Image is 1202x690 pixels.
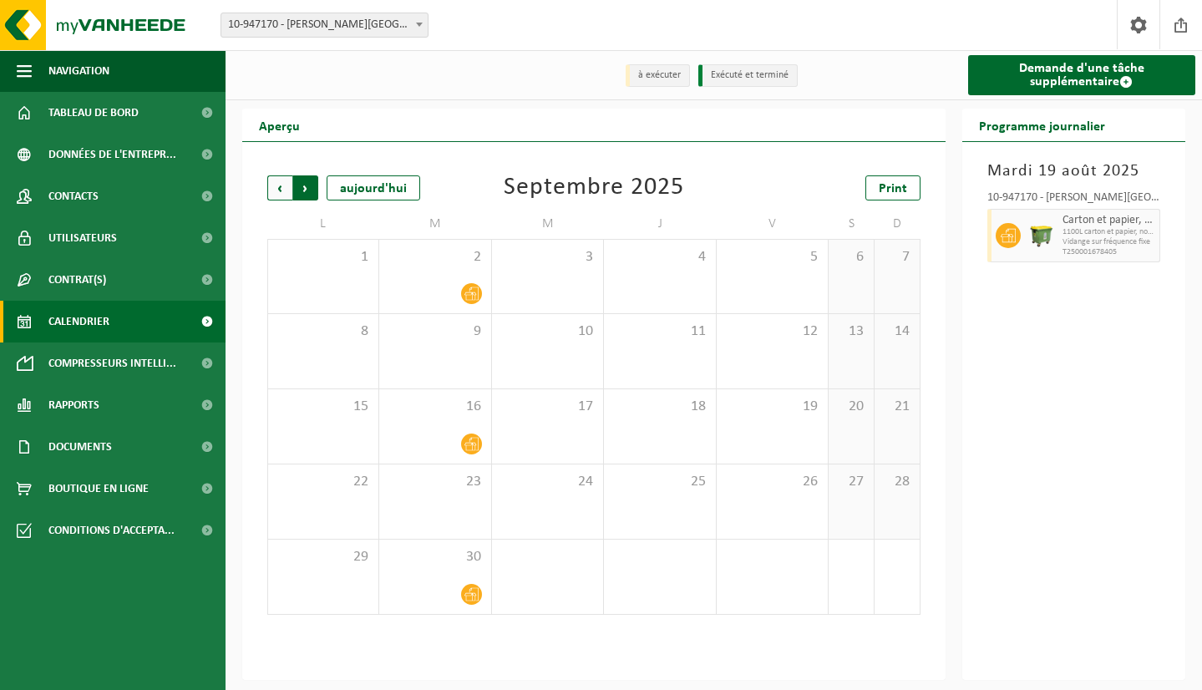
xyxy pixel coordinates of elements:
span: 30 [388,548,482,566]
td: M [492,209,604,239]
span: Documents [48,426,112,468]
span: 1 [276,248,370,266]
td: S [829,209,875,239]
span: Carton et papier, non-conditionné (industriel) [1063,214,1155,227]
span: 21 [883,398,911,416]
div: 10-947170 - [PERSON_NAME][GEOGRAPHIC_DATA] [987,192,1160,209]
span: Calendrier [48,301,109,342]
h2: Programme journalier [962,109,1122,141]
span: 8 [276,322,370,341]
span: Navigation [48,50,109,92]
span: 19 [725,398,819,416]
a: Print [865,175,921,200]
span: 10-947170 - AMBIOSE - FERNELMONT [221,13,428,37]
span: 15 [276,398,370,416]
span: 9 [388,322,482,341]
span: 2 [388,248,482,266]
span: Utilisateurs [48,217,117,259]
td: L [267,209,379,239]
span: 5 [725,248,819,266]
span: 26 [725,473,819,491]
div: Septembre 2025 [504,175,684,200]
h3: Mardi 19 août 2025 [987,159,1160,184]
span: 20 [837,398,865,416]
span: 4 [612,248,707,266]
span: 3 [500,248,595,266]
span: Boutique en ligne [48,468,149,510]
span: 13 [837,322,865,341]
span: 24 [500,473,595,491]
span: Précédent [267,175,292,200]
span: T250001678405 [1063,247,1155,257]
span: 14 [883,322,911,341]
td: V [717,209,829,239]
span: Données de l'entrepr... [48,134,176,175]
span: 17 [500,398,595,416]
span: 10 [500,322,595,341]
td: D [875,209,921,239]
td: J [604,209,716,239]
span: 25 [612,473,707,491]
span: Compresseurs intelli... [48,342,176,384]
span: 1100L carton et papier, non-conditionné (industriel) [1063,227,1155,237]
span: Tableau de bord [48,92,139,134]
span: 22 [276,473,370,491]
span: Conditions d'accepta... [48,510,175,551]
span: 18 [612,398,707,416]
span: Contrat(s) [48,259,106,301]
td: M [379,209,491,239]
span: 7 [883,248,911,266]
span: 10-947170 - AMBIOSE - FERNELMONT [221,13,429,38]
div: aujourd'hui [327,175,420,200]
span: 23 [388,473,482,491]
span: Rapports [48,384,99,426]
li: Exécuté et terminé [698,64,798,87]
span: Print [879,182,907,195]
span: 27 [837,473,865,491]
span: 28 [883,473,911,491]
span: 29 [276,548,370,566]
span: Vidange sur fréquence fixe [1063,237,1155,247]
span: 6 [837,248,865,266]
h2: Aperçu [242,109,317,141]
span: 16 [388,398,482,416]
span: 11 [612,322,707,341]
span: Contacts [48,175,99,217]
a: Demande d'une tâche supplémentaire [968,55,1195,95]
li: à exécuter [626,64,690,87]
span: 12 [725,322,819,341]
img: WB-1100-HPE-GN-50 [1029,223,1054,248]
span: Suivant [293,175,318,200]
